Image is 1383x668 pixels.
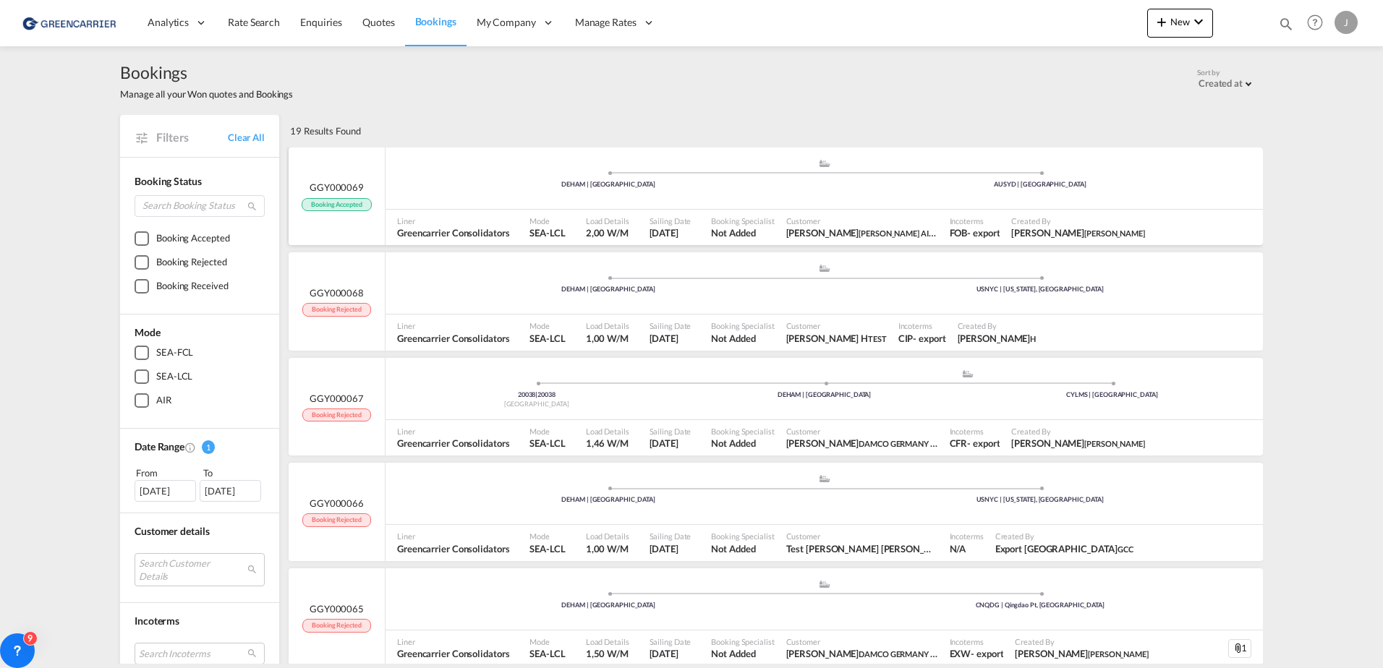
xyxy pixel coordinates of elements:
div: CFR [950,437,968,450]
span: Greencarrier Consolidators [397,647,509,660]
div: CYLMS | [GEOGRAPHIC_DATA] [968,390,1256,400]
div: USNYC | [US_STATE], [GEOGRAPHIC_DATA] [825,495,1256,505]
div: FOB [950,226,968,239]
span: Incoterms [950,215,1000,226]
span: Test Isabel Test Huebner DAMCO GERMANY GMBH [786,542,938,555]
div: Help [1303,10,1335,36]
span: GGY000066 [310,497,364,510]
span: Booking Specialist [711,531,774,541]
md-icon: assets/icons/custom/ship-fill.svg [816,160,833,167]
span: Booking Status [135,175,202,187]
div: DEHAM | [GEOGRAPHIC_DATA] [681,390,969,400]
div: DEHAM | [GEOGRAPHIC_DATA] [393,495,825,505]
span: Booking Specialist [711,215,774,226]
span: Customer details [135,525,209,537]
span: Not Added [711,542,774,555]
span: Mode [529,426,565,437]
span: Sailing Date [650,320,691,331]
span: Sailing Date [650,426,691,437]
span: SEA-LCL [529,332,565,345]
div: Customer details [135,524,265,539]
span: Created By [958,320,1037,331]
span: Sailing Date [650,215,691,226]
span: 1,46 W/M [586,437,629,449]
div: - export [967,437,1000,450]
span: Not Added [711,647,774,660]
span: Incoterms [950,426,1000,437]
div: - export [967,226,1000,239]
md-icon: assets/icons/custom/ship-fill.svg [816,581,833,588]
div: To [202,466,265,480]
span: Booking Specialist [711,320,774,331]
md-icon: icon-magnify [247,201,258,212]
span: GGY000068 [310,286,364,299]
span: [PERSON_NAME] AIR + SEA GMBH [GEOGRAPHIC_DATA] [859,227,1059,239]
a: Clear All [228,131,265,144]
span: Manage all your Won quotes and Bookings [120,87,293,100]
span: 1,00 W/M [586,543,629,554]
span: Date Range [135,440,184,453]
span: Load Details [586,426,629,437]
md-icon: icon-plus 400-fg [1153,13,1170,30]
span: Booking Specialist [711,636,774,647]
span: Booking Specialist [711,426,774,437]
div: Booking Status [135,174,265,189]
span: [PERSON_NAME] [1084,439,1145,448]
span: | [535,390,537,398]
div: Booking Received [156,279,228,294]
md-checkbox: SEA-LCL [135,369,265,384]
span: Load Details [586,531,629,541]
span: Created By [1011,426,1144,437]
div: DEHAM | [GEOGRAPHIC_DATA] [393,601,825,610]
div: SEA-LCL [156,369,192,384]
span: 26 Aug 2025 [650,226,691,239]
span: FOB export [950,226,1000,239]
span: Liner [397,426,509,437]
span: Booking Accepted [302,198,371,212]
span: Isabel Huebner DAMCO GERMANY GMBH [786,647,938,660]
span: 7 Aug 2025 [650,437,691,450]
div: SEA-FCL [156,346,193,360]
span: Customer [786,426,938,437]
span: Created By [1011,215,1144,226]
md-checkbox: SEA-FCL [135,346,265,360]
span: Liner [397,320,509,331]
span: Isabel Huebner DAMCO GERMANY GMBH [786,437,938,450]
span: CFR export [950,437,1000,450]
span: Incoterms [950,531,984,541]
span: Greencarrier Consolidators [397,542,509,555]
div: - export [913,332,945,345]
span: 1,00 W/M [586,333,629,344]
span: ISabel H TEST [786,332,887,345]
span: Booking Rejected [302,408,370,422]
span: Booking Rejected [302,513,370,527]
span: Customer [786,636,938,647]
span: Customer [786,320,887,331]
button: icon-plus 400-fgNewicon-chevron-down [1147,9,1213,38]
span: SEA-LCL [529,226,565,239]
span: Liner [397,636,509,647]
div: [GEOGRAPHIC_DATA] [393,400,681,409]
div: CIP [898,332,914,345]
md-icon: icon-attachment [1233,643,1244,654]
md-checkbox: AIR [135,393,265,408]
span: DAMCO GERMANY GMBH [859,648,953,659]
span: Myra Kraushaar GEIS AIR + SEA GMBH HAMBURG [786,226,938,239]
span: Mode [529,215,565,226]
span: ISabel H [958,332,1037,345]
span: Bookings [120,61,293,84]
span: DAMCO GERMANY GMBH [859,437,953,449]
span: Booking Rejected [302,303,370,317]
span: [PERSON_NAME] [1084,228,1145,238]
span: Sailing Date [650,636,691,647]
div: GGY000069 Booking Accepted assets/icons/custom/ship-fill.svgassets/icons/custom/roll-o-plane.svgP... [289,147,1263,246]
span: Enquiries [300,16,342,28]
div: EXW [950,647,971,660]
span: Mode [135,326,161,338]
span: SEA-LCL [529,437,565,450]
span: 1 [202,440,215,454]
span: EXW export [950,647,1004,660]
div: Booking Accepted [156,231,229,246]
span: Load Details [586,215,629,226]
div: AIR [156,393,171,408]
